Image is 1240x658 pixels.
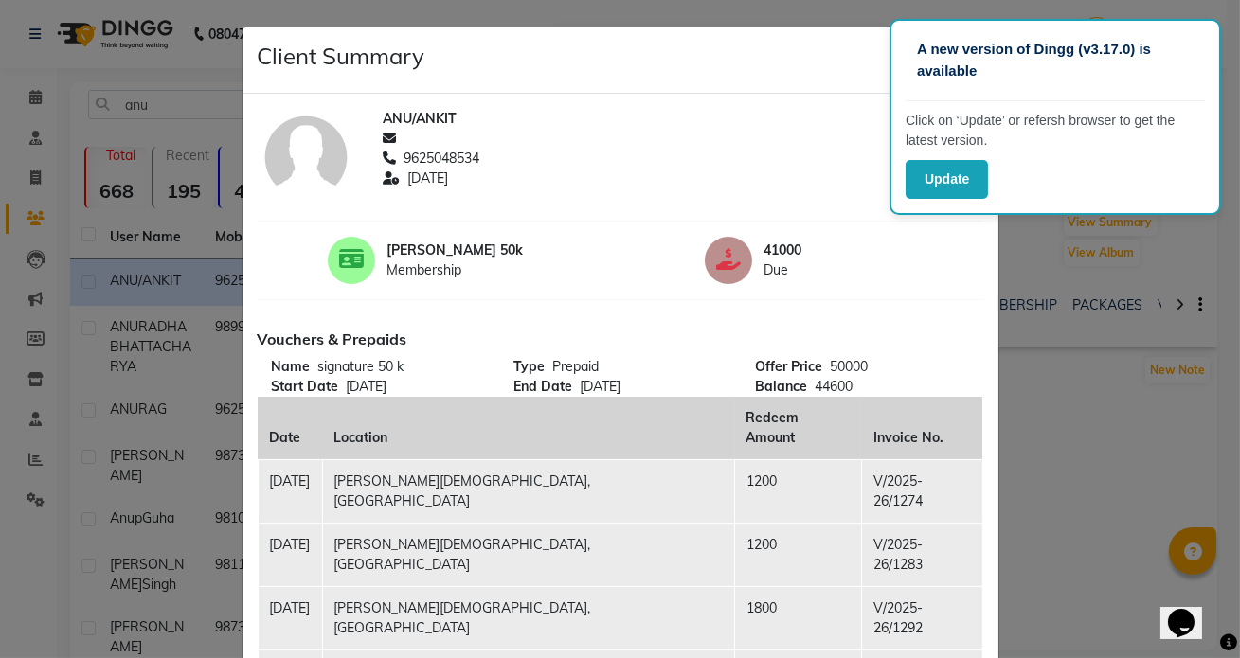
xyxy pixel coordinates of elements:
td: [PERSON_NAME][DEMOGRAPHIC_DATA], [GEOGRAPHIC_DATA] [322,459,735,523]
td: [PERSON_NAME][DEMOGRAPHIC_DATA], [GEOGRAPHIC_DATA] [322,586,735,649]
th: Invoice No. [862,397,982,460]
th: Redeem Amount [735,397,862,460]
span: [DATE] [407,169,448,188]
span: 50000 [830,358,868,375]
span: ANU/ANKIT [383,109,457,129]
td: V/2025-26/1274 [862,459,982,523]
p: A new version of Dingg (v3.17.0) is available [917,39,1194,81]
td: 1800 [735,586,862,649]
span: Start Date [272,377,339,397]
span: signature 50 k [318,358,404,375]
span: Offer Price [755,357,822,377]
h6: Vouchers & Prepaids [258,330,983,348]
td: [DATE] [258,459,322,523]
td: 1200 [735,459,862,523]
th: Date [258,397,322,460]
span: 44600 [815,378,853,395]
span: Type [513,357,545,377]
span: Balance [755,377,807,397]
p: Click on ‘Update’ or refersh browser to get the latest version. [906,111,1205,151]
td: 1200 [735,523,862,586]
iframe: chat widget [1160,582,1221,639]
span: Membership [386,260,535,280]
span: Due [764,260,912,280]
span: Prepaid [552,358,599,375]
td: [PERSON_NAME][DEMOGRAPHIC_DATA], [GEOGRAPHIC_DATA] [322,523,735,586]
span: 41000 [764,240,912,260]
span: End Date [513,377,572,397]
th: Location [322,397,735,460]
td: V/2025-26/1292 [862,586,982,649]
span: 9625048534 [404,149,479,169]
td: [DATE] [258,523,322,586]
span: [DATE] [580,378,620,395]
h4: Client Summary [258,43,425,70]
span: [DATE] [347,378,387,395]
td: V/2025-26/1283 [862,523,982,586]
span: Name [272,357,311,377]
span: [PERSON_NAME] 50k [386,240,535,260]
button: Update [906,160,988,199]
td: [DATE] [258,586,322,649]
